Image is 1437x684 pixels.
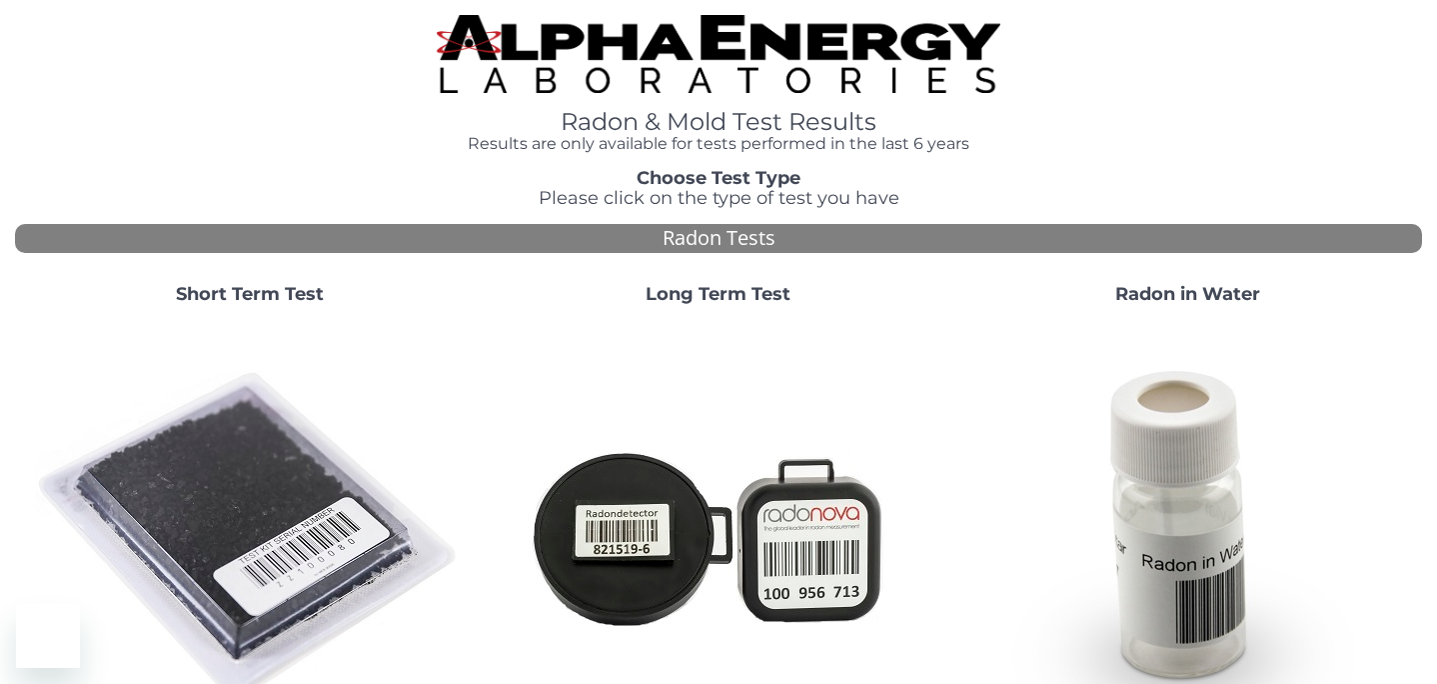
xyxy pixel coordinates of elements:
[16,604,80,668] iframe: Button to launch messaging window
[15,224,1422,253] div: Radon Tests
[539,187,899,209] span: Please click on the type of test you have
[1115,283,1260,305] strong: Radon in Water
[437,109,999,135] h1: Radon & Mold Test Results
[437,135,999,153] h4: Results are only available for tests performed in the last 6 years
[176,283,324,305] strong: Short Term Test
[646,283,790,305] strong: Long Term Test
[437,15,999,93] img: TightCrop.jpg
[637,167,800,189] strong: Choose Test Type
